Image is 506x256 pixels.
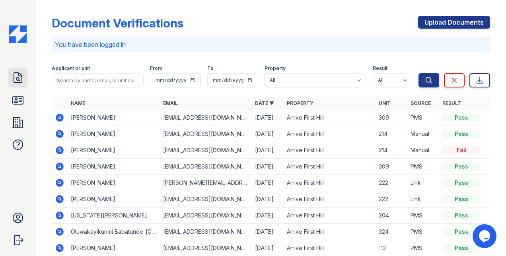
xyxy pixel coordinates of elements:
[255,100,274,106] a: Date ▼
[407,175,439,191] td: Link
[252,142,284,159] td: [DATE]
[9,25,27,43] img: CE_Icon_Blue-c292c112584629df590d857e76928e9f676e5b41ef8f769ba2f05ee15b207248.png
[411,100,431,106] a: Source
[442,114,481,122] div: Pass
[442,211,481,219] div: Pass
[68,175,160,191] td: [PERSON_NAME]
[376,191,407,208] td: 222
[376,142,407,159] td: 214
[442,244,481,252] div: Pass
[252,126,284,142] td: [DATE]
[442,195,481,203] div: Pass
[407,208,439,224] td: PMS
[376,159,407,175] td: 309
[160,224,252,240] td: [EMAIL_ADDRESS][DOMAIN_NAME]
[207,65,214,72] label: To
[379,100,391,106] a: Unit
[252,159,284,175] td: [DATE]
[442,146,481,154] div: Fail
[442,179,481,187] div: Pass
[160,142,252,159] td: [EMAIL_ADDRESS][DOMAIN_NAME]
[252,110,284,126] td: [DATE]
[407,159,439,175] td: PMS
[252,224,284,240] td: [DATE]
[160,175,252,191] td: [PERSON_NAME][EMAIL_ADDRESS][DOMAIN_NAME]
[376,224,407,240] td: 324
[284,142,376,159] td: Arrive First Hill
[287,100,313,106] a: Property
[473,224,498,248] iframe: chat widget
[284,159,376,175] td: Arrive First Hill
[376,110,407,126] td: 309
[376,126,407,142] td: 214
[407,110,439,126] td: PMS
[252,175,284,191] td: [DATE]
[284,110,376,126] td: Arrive First Hill
[442,130,481,138] div: Pass
[376,175,407,191] td: 222
[442,100,461,106] a: Result
[55,40,487,49] p: You have been logged in
[284,224,376,240] td: Arrive First Hill
[71,100,85,106] a: Name
[160,191,252,208] td: [EMAIL_ADDRESS][DOMAIN_NAME]
[442,228,481,236] div: Pass
[52,65,90,72] label: Applicant or unit
[150,65,162,72] label: From
[373,65,387,72] label: Result
[284,175,376,191] td: Arrive First Hill
[163,100,178,106] a: Email
[160,110,252,126] td: [EMAIL_ADDRESS][DOMAIN_NAME]
[284,191,376,208] td: Arrive First Hill
[68,208,160,224] td: [US_STATE][PERSON_NAME]
[284,208,376,224] td: Arrive First Hill
[252,191,284,208] td: [DATE]
[442,163,481,171] div: Pass
[407,191,439,208] td: Link
[418,16,490,29] a: Upload Documents
[407,224,439,240] td: PMS
[68,159,160,175] td: [PERSON_NAME]
[160,126,252,142] td: [EMAIL_ADDRESS][DOMAIN_NAME]
[160,208,252,224] td: [EMAIL_ADDRESS][DOMAIN_NAME]
[52,73,144,87] input: Search by name, email, or unit number
[68,224,160,240] td: Oluwakayikunmi Babatunde-[GEOGRAPHIC_DATA]
[52,16,183,30] div: Document Verifications
[68,110,160,126] td: [PERSON_NAME]
[407,126,439,142] td: Manual
[68,126,160,142] td: [PERSON_NAME]
[265,65,286,72] label: Property
[407,142,439,159] td: Manual
[68,142,160,159] td: [PERSON_NAME]
[376,208,407,224] td: 204
[284,126,376,142] td: Arrive First Hill
[252,208,284,224] td: [DATE]
[160,159,252,175] td: [EMAIL_ADDRESS][DOMAIN_NAME]
[68,191,160,208] td: [PERSON_NAME]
